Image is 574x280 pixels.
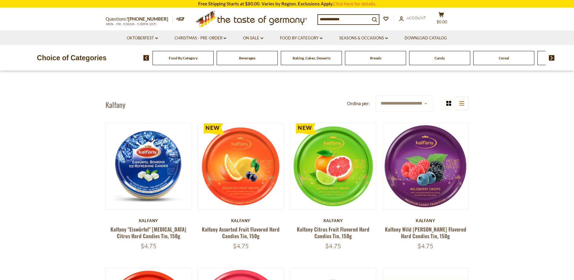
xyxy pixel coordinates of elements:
a: Baking, Cakes, Desserts [293,56,330,60]
span: $4.75 [141,242,156,250]
span: $4.75 [233,242,249,250]
a: Oktoberfest [127,35,158,42]
div: Kalfany [106,218,192,223]
h1: Kalfany [106,100,125,109]
img: Kalfany [106,123,192,209]
a: Cereal [499,56,509,60]
img: Kalfany [198,123,284,209]
a: On Sale [243,35,263,42]
a: Account [399,15,426,22]
a: Christmas - PRE-ORDER [175,35,226,42]
div: Kalfany [198,218,284,223]
img: next arrow [549,55,555,61]
span: $4.75 [325,242,341,250]
a: Candy [435,56,445,60]
div: Kalfany [290,218,376,223]
a: Kalfany Citrus Fruit Flavored Hard Candies Tin, 150g [297,225,369,239]
a: Beverages [239,56,255,60]
a: Kalfany Wild [PERSON_NAME] Flavored Hard Candies Tin, 150g [385,225,466,239]
a: Download Catalog [405,35,447,42]
img: Kalfany [290,123,376,209]
label: Ordina per: [347,100,370,107]
a: Kalfany "Eiswürfel" [MEDICAL_DATA] Citrus Hard Candies Tin, 150g [110,225,186,239]
p: Questions? [106,15,173,23]
span: Account [407,15,426,20]
span: $0.00 [437,19,447,24]
span: MON - FRI, 9:00AM - 5:00PM (EST) [106,22,157,26]
span: $4.75 [418,242,433,250]
a: Click here for details. [333,1,376,6]
img: Kalfany [383,123,468,209]
a: [PHONE_NUMBER] [128,16,168,22]
a: Food By Category [280,35,323,42]
button: $0.00 [432,12,451,27]
a: Seasons & Occasions [339,35,388,42]
a: Food By Category [169,56,198,60]
div: Kalfany [382,218,469,223]
img: previous arrow [143,55,149,61]
a: Kalfany Assorted Fruit Flavored Hard Candies Tin, 150g [202,225,280,239]
a: Breads [370,56,381,60]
